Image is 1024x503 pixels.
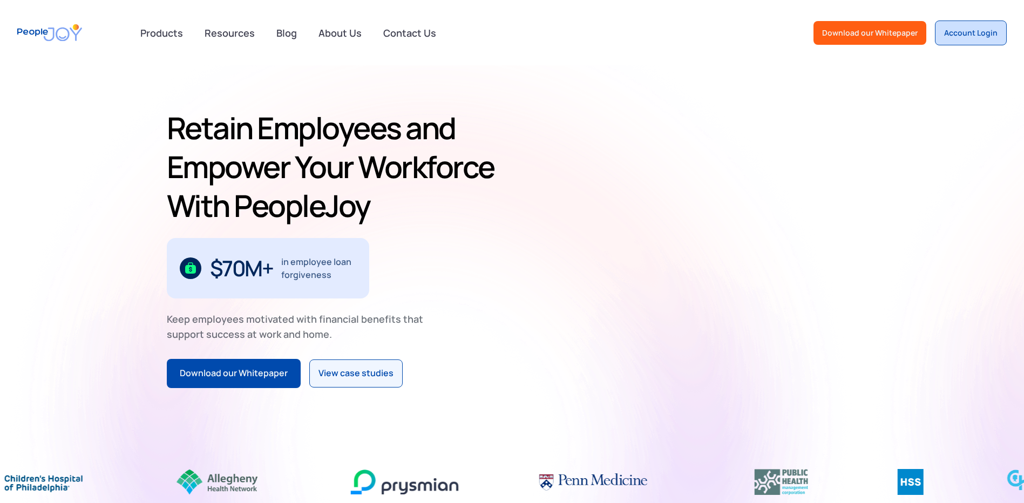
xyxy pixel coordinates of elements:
[210,260,273,277] div: $70M+
[167,238,369,298] div: 1 / 3
[167,359,301,388] a: Download our Whitepaper
[270,21,303,45] a: Blog
[377,21,443,45] a: Contact Us
[198,21,261,45] a: Resources
[281,255,356,281] div: in employee loan forgiveness
[318,366,394,380] div: View case studies
[944,28,998,38] div: Account Login
[167,108,508,225] h1: Retain Employees and Empower Your Workforce With PeopleJoy
[180,366,288,380] div: Download our Whitepaper
[935,21,1007,45] a: Account Login
[822,28,918,38] div: Download our Whitepaper
[813,21,926,45] a: Download our Whitepaper
[134,22,189,44] div: Products
[17,17,82,48] a: home
[312,21,368,45] a: About Us
[167,311,432,342] div: Keep employees motivated with financial benefits that support success at work and home.
[309,359,403,388] a: View case studies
